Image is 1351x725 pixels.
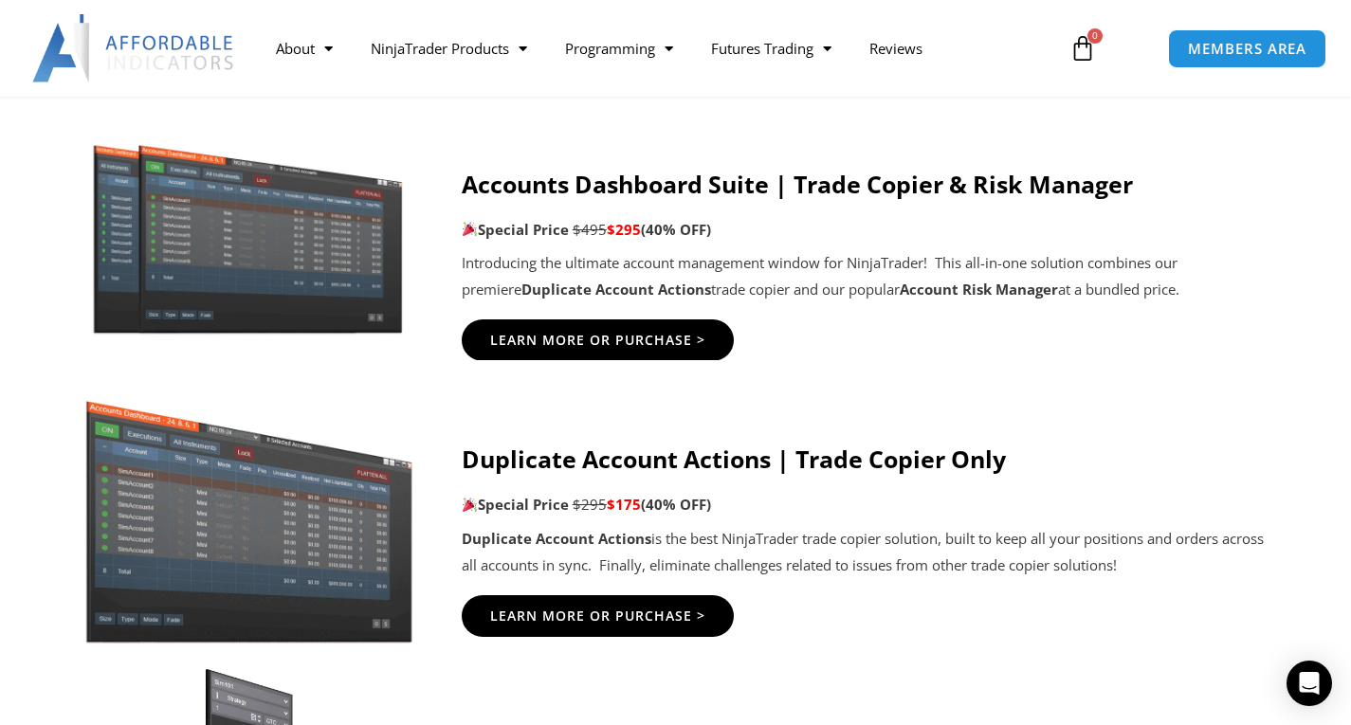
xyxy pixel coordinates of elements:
img: 🎉 [463,222,477,236]
a: 0 [1041,21,1124,76]
a: MEMBERS AREA [1168,29,1326,68]
nav: Menu [257,27,1054,70]
span: Learn More Or Purchase > [490,334,705,347]
span: Learn More Or Purchase > [490,609,705,623]
b: (40% OFF) [641,220,711,239]
img: LogoAI | Affordable Indicators – NinjaTrader [32,14,236,82]
p: Introducing the ultimate account management window for NinjaTrader! This all-in-one solution comb... [462,250,1269,303]
a: NinjaTrader Products [352,27,546,70]
img: 🎉 [463,498,477,512]
img: Screenshot 2024-11-20 151221 | Affordable Indicators – NinjaTrader [83,136,414,337]
a: Reviews [850,27,941,70]
a: Programming [546,27,692,70]
a: About [257,27,352,70]
a: Futures Trading [692,27,850,70]
span: 0 [1087,28,1103,44]
strong: Duplicate Account Actions [521,280,711,299]
span: $495 [573,220,607,239]
span: $175 [607,495,641,514]
img: Screenshot 2024-08-26 15414455555 | Affordable Indicators – NinjaTrader [83,380,414,643]
span: $295 [607,220,641,239]
strong: Special Price [462,495,569,514]
strong: Duplicate Account Actions [462,529,651,548]
strong: Account Risk Manager [900,280,1058,299]
strong: Special Price [462,220,569,239]
b: (40% OFF) [641,495,711,514]
p: is the best NinjaTrader trade copier solution, built to keep all your positions and orders across... [462,526,1269,579]
a: Learn More Or Purchase > [462,319,734,361]
strong: Accounts Dashboard Suite | Trade Copier & Risk Manager [462,168,1133,200]
h4: Duplicate Account Actions | Trade Copier Only [462,444,1269,473]
a: Learn More Or Purchase > [462,595,734,637]
span: MEMBERS AREA [1188,42,1306,56]
div: Open Intercom Messenger [1287,661,1332,706]
span: $295 [573,495,607,514]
